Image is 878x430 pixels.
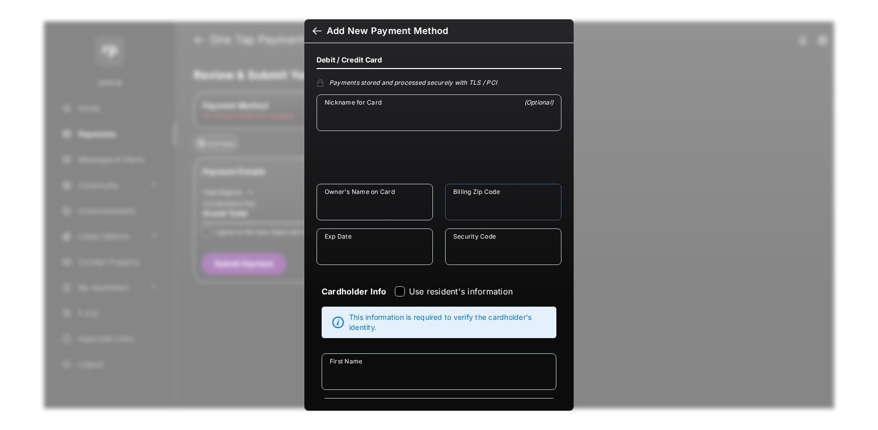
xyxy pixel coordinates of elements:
div: Add New Payment Method [327,25,448,37]
h4: Debit / Credit Card [317,55,383,64]
label: Use resident's information [409,286,513,296]
div: Payments stored and processed securely with TLS / PCI [317,77,561,86]
strong: Cardholder Info [322,286,387,315]
span: This information is required to verify the cardholder's identity. [349,312,551,333]
iframe: Credit card field [317,139,561,184]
